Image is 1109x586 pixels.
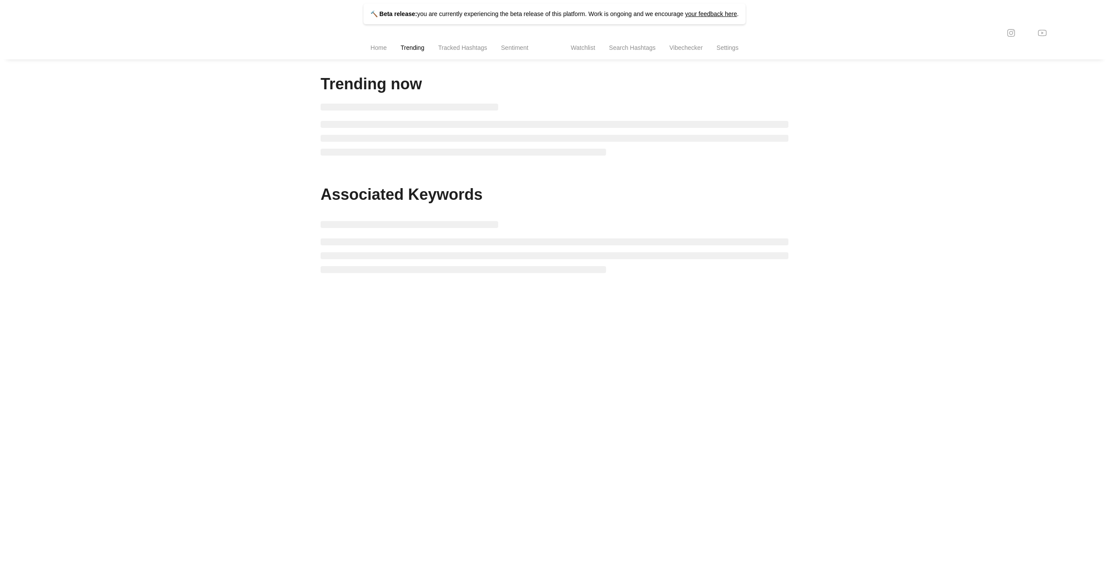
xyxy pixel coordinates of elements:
[669,44,703,51] span: Vibechecker
[321,186,483,203] span: Associated Keywords
[363,3,746,24] p: you are currently experiencing the beta release of this platform. Work is ongoing and we encourage .
[571,44,595,51] span: Watchlist
[401,44,425,51] span: Trending
[685,10,737,17] a: your feedback here
[1007,28,1015,38] span: instagram
[609,44,655,51] span: Search Hashtags
[501,44,529,51] span: Sentiment
[370,44,386,51] span: Home
[717,44,739,51] span: Settings
[438,44,487,51] span: Tracked Hashtags
[370,10,417,17] strong: 🔨 Beta release:
[321,75,422,93] span: Trending now
[1038,28,1047,38] span: youtube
